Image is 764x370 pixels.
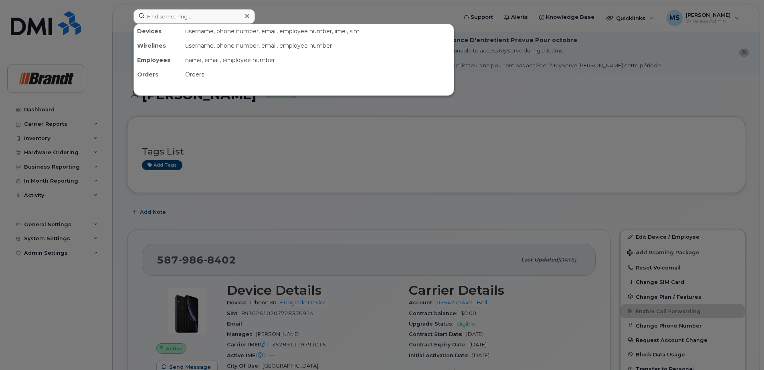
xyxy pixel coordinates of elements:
div: Orders [134,67,182,82]
div: Wirelines [134,38,182,53]
div: Orders [182,67,454,82]
div: Employees [134,53,182,67]
div: Devices [134,24,182,38]
div: username, phone number, email, employee number [182,38,454,53]
div: username, phone number, email, employee number, imei, sim [182,24,454,38]
div: name, email, employee number [182,53,454,67]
